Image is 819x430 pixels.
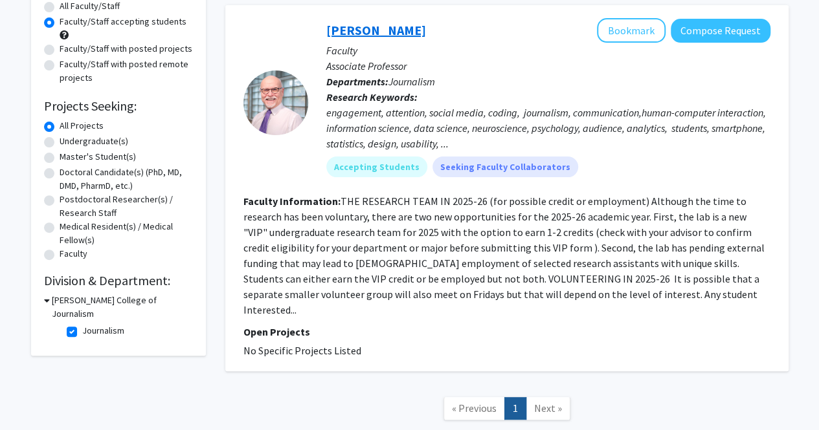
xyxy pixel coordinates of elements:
label: Faculty/Staff with posted remote projects [60,58,193,85]
label: Faculty/Staff accepting students [60,15,186,28]
div: engagement, attention, social media, coding, journalism, communication,human-computer interaction... [326,105,770,151]
h2: Division & Department: [44,273,193,288]
label: All Projects [60,119,104,133]
label: Medical Resident(s) / Medical Fellow(s) [60,220,193,247]
label: Journalism [82,324,124,338]
a: Previous Page [443,397,505,420]
label: Faculty [60,247,87,261]
label: Undergraduate(s) [60,134,128,148]
label: Faculty/Staff with posted projects [60,42,192,56]
a: [PERSON_NAME] [326,22,426,38]
mat-chip: Accepting Students [326,156,427,177]
span: « Previous [452,402,497,414]
p: Faculty [326,43,770,58]
span: No Specific Projects Listed [243,344,361,357]
span: Journalism [388,75,435,88]
span: Next » [534,402,562,414]
label: Master's Student(s) [60,150,136,164]
b: Departments: [326,75,388,88]
h3: [PERSON_NAME] College of Journalism [52,294,193,321]
button: Add Ronald Yaros to Bookmarks [597,18,666,43]
p: Associate Professor [326,58,770,74]
h2: Projects Seeking: [44,98,193,114]
b: Faculty Information: [243,195,341,208]
label: Postdoctoral Researcher(s) / Research Staff [60,193,193,220]
label: Doctoral Candidate(s) (PhD, MD, DMD, PharmD, etc.) [60,166,193,193]
iframe: Chat [10,372,55,420]
button: Compose Request to Ronald Yaros [671,19,770,43]
b: Research Keywords: [326,91,418,103]
mat-chip: Seeking Faculty Collaborators [432,156,578,177]
fg-read-more: THE RESEARCH TEAM IN 2025-26 (for possible credit or employment) Although the time to research ha... [243,195,765,316]
a: Next Page [526,397,570,420]
a: 1 [504,397,526,420]
p: Open Projects [243,324,770,339]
